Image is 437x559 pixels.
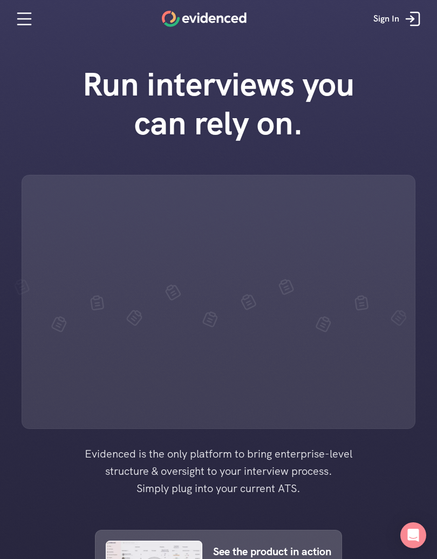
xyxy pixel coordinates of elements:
[373,12,399,26] p: Sign In
[162,11,247,27] a: Home
[65,65,372,142] h1: Run interviews you can rely on.
[365,3,432,35] a: Sign In
[67,445,370,497] h4: Evidenced is the only platform to bring enterprise-level structure & oversight to your interview ...
[400,522,426,548] div: Open Intercom Messenger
